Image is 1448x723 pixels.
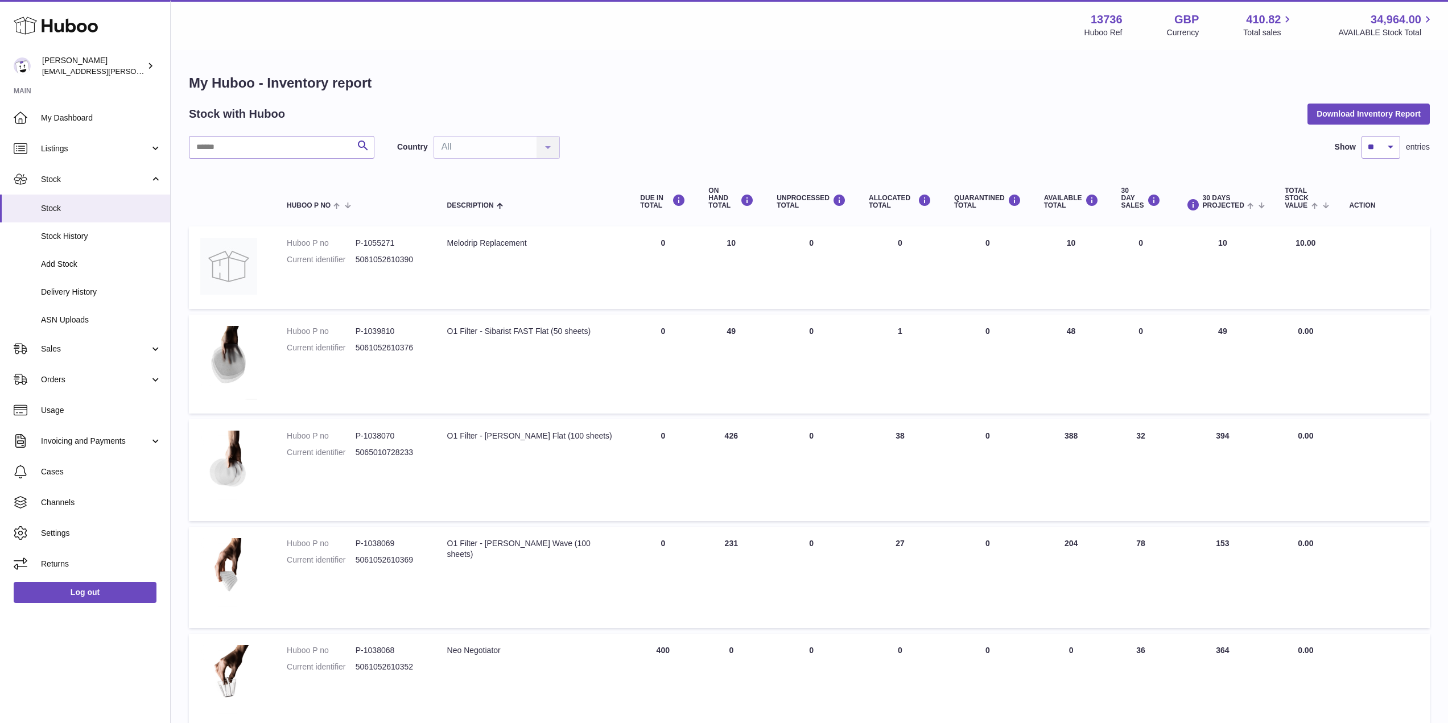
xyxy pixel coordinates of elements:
[287,662,356,672] dt: Current identifier
[1033,315,1110,414] td: 48
[200,538,257,614] img: product image
[41,344,150,354] span: Sales
[1110,226,1172,309] td: 0
[397,142,428,152] label: Country
[1307,104,1430,124] button: Download Inventory Report
[1033,226,1110,309] td: 10
[41,466,162,477] span: Cases
[869,194,931,209] div: ALLOCATED Total
[356,555,424,565] dd: 5061052610369
[356,447,424,458] dd: 5065010728233
[629,419,697,520] td: 0
[1406,142,1430,152] span: entries
[287,238,356,249] dt: Huboo P no
[1298,646,1313,655] span: 0.00
[1033,527,1110,628] td: 204
[697,419,765,520] td: 426
[287,342,356,353] dt: Current identifier
[697,315,765,414] td: 49
[287,431,356,441] dt: Huboo P no
[1371,12,1421,27] span: 34,964.00
[287,538,356,549] dt: Huboo P no
[14,57,31,75] img: horia@orea.uk
[1172,226,1274,309] td: 10
[287,645,356,656] dt: Huboo P no
[1298,539,1313,548] span: 0.00
[447,431,618,441] div: O1 Filter - [PERSON_NAME] Flat (100 sheets)
[857,226,943,309] td: 0
[1172,527,1274,628] td: 153
[857,527,943,628] td: 27
[985,327,990,336] span: 0
[1110,527,1172,628] td: 78
[287,326,356,337] dt: Huboo P no
[356,645,424,656] dd: P-1038068
[1338,27,1434,38] span: AVAILABLE Stock Total
[1296,238,1315,247] span: 10.00
[200,431,257,506] img: product image
[41,203,162,214] span: Stock
[42,67,228,76] span: [EMAIL_ADDRESS][PERSON_NAME][DOMAIN_NAME]
[189,106,285,122] h2: Stock with Huboo
[356,662,424,672] dd: 5061052610352
[629,226,697,309] td: 0
[41,315,162,325] span: ASN Uploads
[189,74,1430,92] h1: My Huboo - Inventory report
[765,527,857,628] td: 0
[985,539,990,548] span: 0
[41,174,150,185] span: Stock
[1203,195,1244,209] span: 30 DAYS PROJECTED
[777,194,846,209] div: UNPROCESSED Total
[41,259,162,270] span: Add Stock
[697,226,765,309] td: 10
[1349,202,1418,209] div: Action
[1121,187,1161,210] div: 30 DAY SALES
[985,431,990,440] span: 0
[42,55,145,77] div: [PERSON_NAME]
[1298,431,1313,440] span: 0.00
[356,538,424,549] dd: P-1038069
[356,326,424,337] dd: P-1039810
[41,231,162,242] span: Stock History
[985,646,990,655] span: 0
[447,645,618,656] div: Neo Negotiator
[697,527,765,628] td: 231
[41,559,162,569] span: Returns
[447,202,494,209] span: Description
[1338,12,1434,38] a: 34,964.00 AVAILABLE Stock Total
[765,419,857,520] td: 0
[1084,27,1123,38] div: Huboo Ref
[1246,12,1281,27] span: 410.82
[287,254,356,265] dt: Current identifier
[708,187,754,210] div: ON HAND Total
[954,194,1021,209] div: QUARANTINED Total
[1033,419,1110,520] td: 388
[200,326,257,400] img: product image
[1167,27,1199,38] div: Currency
[287,202,331,209] span: Huboo P no
[985,238,990,247] span: 0
[629,527,697,628] td: 0
[640,194,686,209] div: DUE IN TOTAL
[200,645,257,721] img: product image
[1110,419,1172,520] td: 32
[14,582,156,602] a: Log out
[41,143,150,154] span: Listings
[1243,27,1294,38] span: Total sales
[857,419,943,520] td: 38
[447,238,618,249] div: Melodrip Replacement
[765,315,857,414] td: 0
[857,315,943,414] td: 1
[629,315,697,414] td: 0
[200,238,257,295] img: product image
[356,238,424,249] dd: P-1055271
[1285,187,1309,210] span: Total stock value
[1172,419,1274,520] td: 394
[1243,12,1294,38] a: 410.82 Total sales
[41,405,162,416] span: Usage
[1110,315,1172,414] td: 0
[765,226,857,309] td: 0
[356,342,424,353] dd: 5061052610376
[287,447,356,458] dt: Current identifier
[41,497,162,508] span: Channels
